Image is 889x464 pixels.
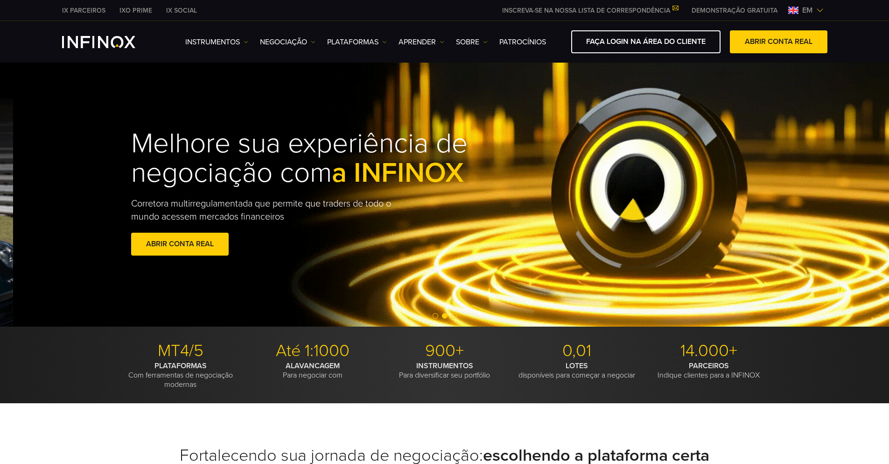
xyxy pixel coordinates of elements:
font: Para diversificar seu portfólio [399,371,490,380]
font: a INFINOX [332,156,464,190]
font: LOTES [566,361,588,371]
font: 900+ [425,341,464,361]
font: INSCREVA-SE NA NOSSA LISTA DE CORRESPONDÊNCIA [502,7,670,14]
span: Go to slide 3 [451,313,457,319]
a: Instrumentos [185,36,248,48]
a: CARDÁPIO INFINOX [685,6,784,15]
font: IXO PRIME [119,7,152,14]
font: IX PARCEIROS [62,7,105,14]
font: INSTRUMENTOS [416,361,473,371]
font: Instrumentos [185,37,240,47]
span: Go to slide 2 [442,313,448,319]
font: Com ferramentas de negociação modernas [128,371,233,389]
font: PATROCÍNIOS [499,37,546,47]
font: disponíveis para começar a negociar [518,371,635,380]
font: em [802,6,812,15]
font: PLATAFORMAS [154,361,207,371]
a: INSCREVA-SE NA NOSSA LISTA DE CORRESPONDÊNCIA [495,7,685,14]
font: FAÇA LOGIN NA ÁREA DO CLIENTE [586,37,706,46]
font: Até 1:1000 [276,341,350,361]
font: NEGOCIAÇÃO [260,37,307,47]
a: INFINOX [112,6,159,15]
font: ABRIR CONTA REAL [146,239,214,249]
font: PLATAFORMAS [327,37,378,47]
a: FAÇA LOGIN NA ÁREA DO CLIENTE [571,30,721,53]
font: Indique clientes para a INFINOX [658,371,760,380]
font: Para negociar com [283,371,343,380]
font: IX SOCIAL [166,7,197,14]
a: PATROCÍNIOS [499,36,546,48]
a: ABRIR CONTA REAL [131,233,229,256]
a: SOBRE [456,36,488,48]
font: Melhore sua experiência de negociação com [131,127,468,190]
font: ALAVANCAGEM [286,361,340,371]
a: NEGOCIAÇÃO [260,36,315,48]
font: 0,01 [562,341,591,361]
font: Aprender [399,37,436,47]
font: DEMONSTRAÇÃO GRATUITA [692,7,777,14]
font: ABRIR CONTA REAL [745,37,812,46]
font: Corretora multirregulamentada que permite que traders de todo o mundo acessem mercados financeiros [131,198,391,222]
font: MT4/5 [158,341,203,361]
font: PARCEIROS [689,361,729,371]
a: Aprender [399,36,444,48]
font: 14.000+ [680,341,737,361]
font: SOBRE [456,37,479,47]
a: PLATAFORMAS [327,36,387,48]
a: INFINOX [159,6,204,15]
span: Go to slide 1 [433,313,438,319]
a: INFINOX [55,6,112,15]
a: Logotipo INFINOX [62,36,157,48]
a: ABRIR CONTA REAL [730,30,827,53]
